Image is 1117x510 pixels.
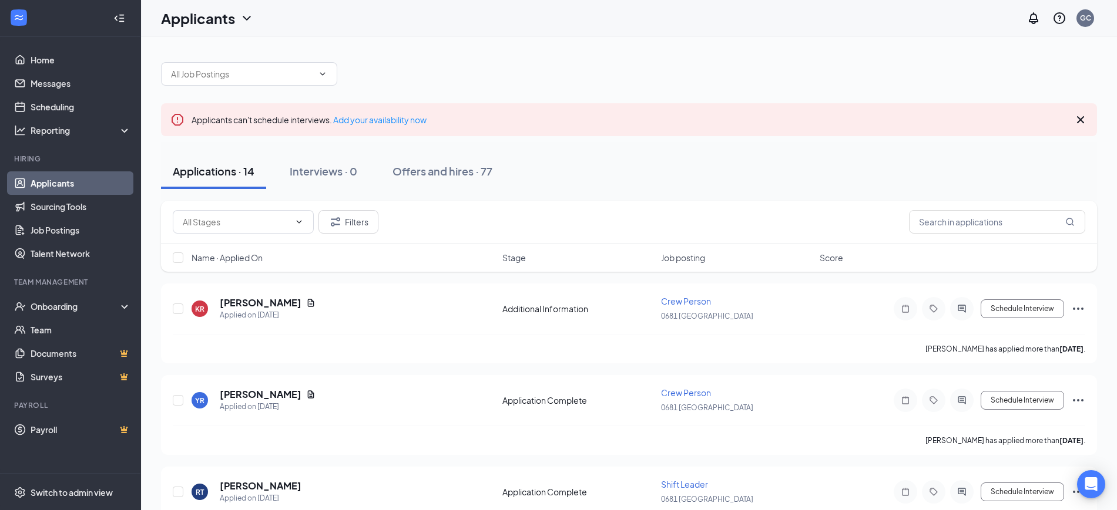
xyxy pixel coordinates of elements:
[1059,344,1084,353] b: [DATE]
[192,252,263,264] span: Name · Applied On
[661,479,708,489] span: Shift Leader
[820,252,843,264] span: Score
[31,195,131,218] a: Sourcing Tools
[220,492,301,504] div: Applied on [DATE]
[1027,11,1041,25] svg: Notifications
[220,479,301,492] h5: [PERSON_NAME]
[661,252,705,264] span: Job posting
[909,210,1085,234] input: Search in applications
[220,401,316,413] div: Applied on [DATE]
[14,487,26,498] svg: Settings
[661,403,753,412] span: 0681 [GEOGRAPHIC_DATA]
[220,296,301,309] h5: [PERSON_NAME]
[981,391,1064,410] button: Schedule Interview
[1074,113,1088,127] svg: Cross
[196,487,204,497] div: RT
[161,8,235,28] h1: Applicants
[306,298,316,308] svg: Document
[31,72,131,95] a: Messages
[113,12,125,24] svg: Collapse
[31,418,131,441] a: PayrollCrown
[171,67,313,80] input: All Job Postings
[1077,470,1105,498] div: Open Intercom Messenger
[14,300,26,312] svg: UserCheck
[192,114,427,125] span: Applicants can't schedule interviews.
[1052,11,1066,25] svg: QuestionInfo
[927,304,941,313] svg: Tag
[290,164,357,178] div: Interviews · 0
[31,487,113,498] div: Switch to admin view
[31,365,131,389] a: SurveysCrown
[183,215,290,228] input: All Stages
[502,303,654,315] div: Additional Information
[981,482,1064,501] button: Schedule Interview
[1071,485,1085,499] svg: Ellipses
[14,124,26,136] svg: Analysis
[173,164,254,178] div: Applications · 14
[31,342,131,365] a: DocumentsCrown
[31,242,131,265] a: Talent Network
[661,312,753,320] span: 0681 [GEOGRAPHIC_DATA]
[898,396,913,405] svg: Note
[318,69,327,79] svg: ChevronDown
[195,304,204,314] div: KR
[393,164,492,178] div: Offers and hires · 77
[294,217,304,227] svg: ChevronDown
[170,113,185,127] svg: Error
[240,11,254,25] svg: ChevronDown
[955,304,969,313] svg: ActiveChat
[1071,302,1085,316] svg: Ellipses
[955,487,969,497] svg: ActiveChat
[31,124,132,136] div: Reporting
[955,396,969,405] svg: ActiveChat
[1059,436,1084,445] b: [DATE]
[1080,13,1091,23] div: GC
[13,12,25,23] svg: WorkstreamLogo
[925,435,1085,445] p: [PERSON_NAME] has applied more than .
[14,400,129,410] div: Payroll
[925,344,1085,354] p: [PERSON_NAME] has applied more than .
[31,218,131,242] a: Job Postings
[31,171,131,195] a: Applicants
[502,252,526,264] span: Stage
[31,318,131,342] a: Team
[328,215,343,229] svg: Filter
[220,309,316,321] div: Applied on [DATE]
[333,114,427,125] a: Add your availability now
[898,487,913,497] svg: Note
[31,48,131,72] a: Home
[502,486,654,498] div: Application Complete
[661,296,711,306] span: Crew Person
[898,304,913,313] svg: Note
[31,95,131,119] a: Scheduling
[306,390,316,399] svg: Document
[1071,393,1085,407] svg: Ellipses
[318,210,378,234] button: Filter Filters
[981,299,1064,318] button: Schedule Interview
[14,277,129,287] div: Team Management
[927,487,941,497] svg: Tag
[927,396,941,405] svg: Tag
[1065,217,1075,227] svg: MagnifyingGlass
[14,154,129,164] div: Hiring
[195,396,204,406] div: YR
[31,300,121,312] div: Onboarding
[502,394,654,406] div: Application Complete
[220,388,301,401] h5: [PERSON_NAME]
[661,495,753,504] span: 0681 [GEOGRAPHIC_DATA]
[661,387,711,398] span: Crew Person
